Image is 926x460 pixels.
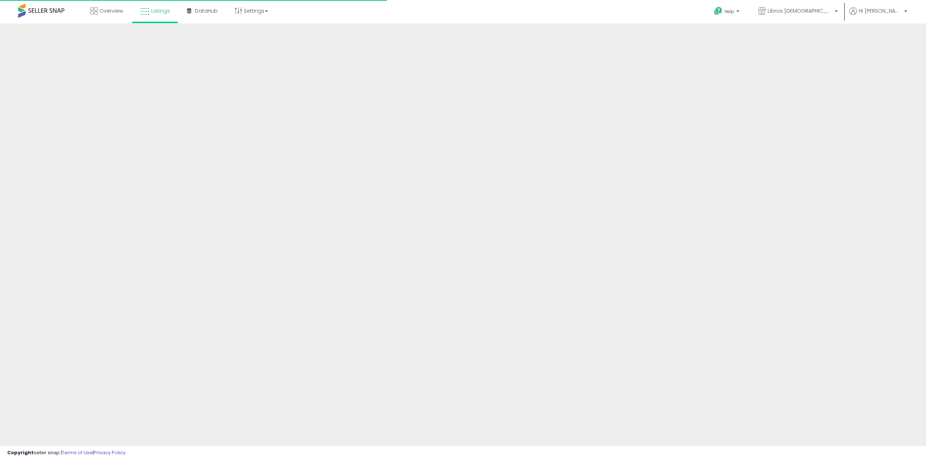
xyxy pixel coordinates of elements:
[859,7,902,14] span: Hi [PERSON_NAME]
[714,7,723,16] i: Get Help
[768,7,833,14] span: Libros [DEMOGRAPHIC_DATA]
[708,1,747,24] a: Help
[725,8,734,14] span: Help
[195,7,218,14] span: DataHub
[849,7,907,24] a: Hi [PERSON_NAME]
[99,7,123,14] span: Overview
[151,7,170,14] span: Listings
